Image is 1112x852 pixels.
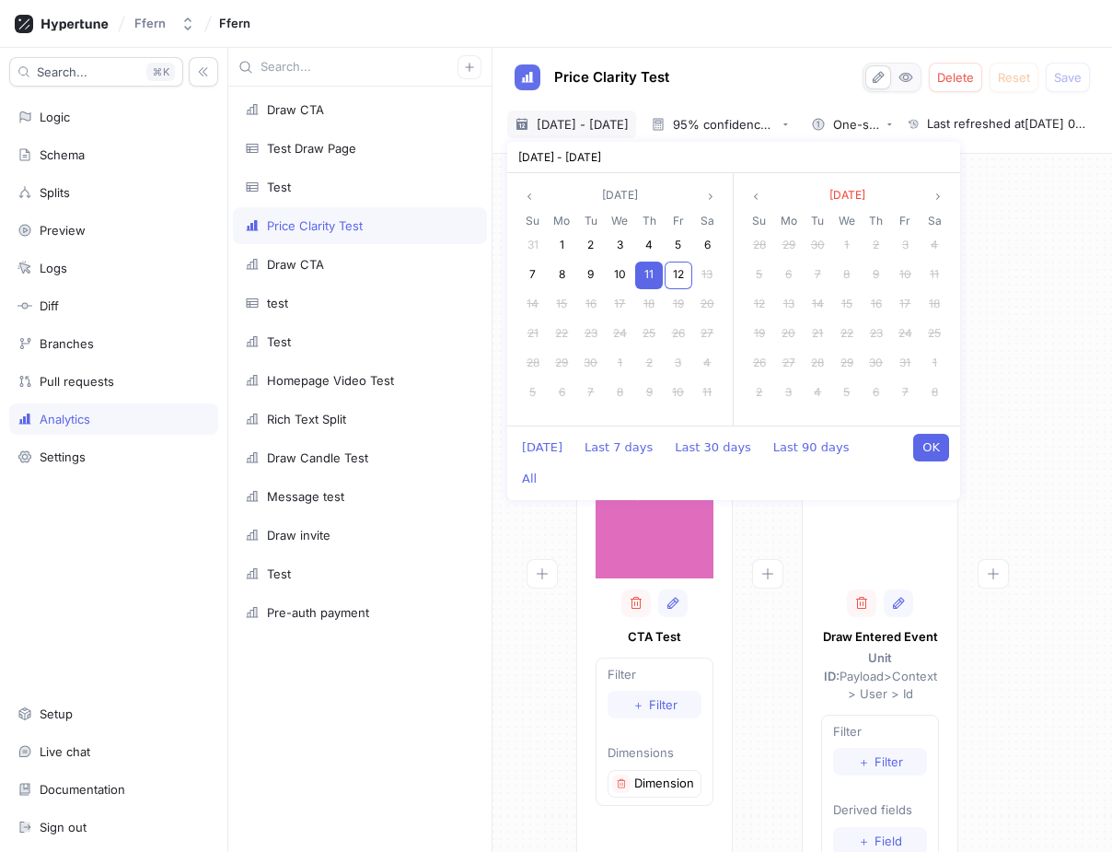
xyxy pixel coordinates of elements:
[700,184,722,207] button: angle right
[785,267,792,281] span: 6
[921,262,948,289] div: 11
[932,385,938,399] span: 8
[913,434,949,461] button: OK
[634,349,664,379] div: 02 Oct 2025
[812,326,823,340] span: 21
[518,261,548,290] div: 07 Sep 2025
[587,238,594,251] span: 2
[870,326,883,340] span: 23
[1054,72,1082,83] span: Save
[891,379,921,408] div: 07 Nov 2025
[692,231,722,261] div: 06 Sep 2025
[692,290,722,320] div: 20 Sep 2025
[863,262,890,289] div: 9
[750,191,761,202] svg: angle left
[929,297,940,310] span: 18
[519,379,547,407] div: 5
[606,232,633,260] div: 3
[843,385,850,399] span: 5
[548,350,575,378] div: 29
[518,290,548,320] div: 14 Sep 2025
[548,349,577,379] div: 29 Sep 2025
[804,262,831,289] div: 7
[775,350,803,378] div: 27
[920,379,949,408] div: 08 Nov 2025
[560,238,564,251] span: 1
[595,184,645,206] button: [DATE]
[745,261,774,290] div: 05 Oct 2025
[863,379,890,407] div: 6
[782,238,795,251] span: 29
[745,349,774,379] div: 26 Oct 2025
[692,261,722,290] div: 13 Sep 2025
[529,385,536,399] span: 5
[746,262,773,289] div: 5
[643,111,796,138] button: 95% confidence level
[548,379,577,408] div: 06 Oct 2025
[606,262,633,289] div: 10
[775,321,803,348] div: 20
[774,320,804,349] div: 20 Oct 2025
[754,326,765,340] span: 19
[774,349,804,379] div: 27 Oct 2025
[585,297,597,310] span: 16
[804,232,831,260] div: 30
[705,191,716,202] svg: angle right
[673,119,775,131] div: 95% confidence level
[753,356,766,369] span: 26
[775,379,803,407] div: 3
[803,231,832,261] div: 30 Sep 2025
[902,385,909,399] span: 7
[576,261,606,290] div: 09 Sep 2025
[902,238,909,251] span: 3
[891,320,921,349] div: 24 Oct 2025
[576,320,606,349] div: 23 Sep 2025
[643,326,655,340] span: 25
[754,297,765,310] span: 12
[576,349,606,379] div: 30 Sep 2025
[519,350,547,378] div: 28
[606,350,633,378] div: 1
[899,297,910,310] span: 17
[921,350,948,378] div: 1
[833,748,927,776] button: ＋Filter
[756,267,762,281] span: 5
[841,297,852,310] span: 15
[873,238,879,251] span: 2
[554,70,669,85] span: Price Clarity Test
[840,356,853,369] span: 29
[833,262,861,289] div: 8
[701,297,714,310] span: 20
[524,191,535,202] svg: angle left
[746,291,773,319] div: 12
[606,379,635,408] div: 08 Oct 2025
[693,262,721,289] div: 13
[929,63,982,92] button: Delete
[815,267,821,281] span: 7
[635,291,663,319] div: 18
[529,267,536,281] span: 7
[548,291,575,319] div: 15
[774,231,804,261] div: 29 Sep 2025
[804,111,900,138] button: One-sided
[645,238,653,251] span: 4
[556,297,567,310] span: 15
[891,232,919,260] div: 3
[832,290,862,320] div: 15 Oct 2025
[803,320,832,349] div: 21 Oct 2025
[693,350,721,378] div: 4
[803,379,832,408] div: 04 Nov 2025
[519,262,547,289] div: 7
[40,110,70,124] div: Logic
[576,231,606,261] div: 02 Sep 2025
[693,379,721,407] div: 11
[863,232,890,260] div: 2
[693,232,721,260] div: 6
[527,326,539,340] span: 21
[932,191,944,202] svg: angle right
[1046,63,1090,92] button: Save
[998,72,1030,83] span: Reset
[920,261,949,290] div: 11 Oct 2025
[843,267,850,281] span: 8
[937,72,974,83] span: Delete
